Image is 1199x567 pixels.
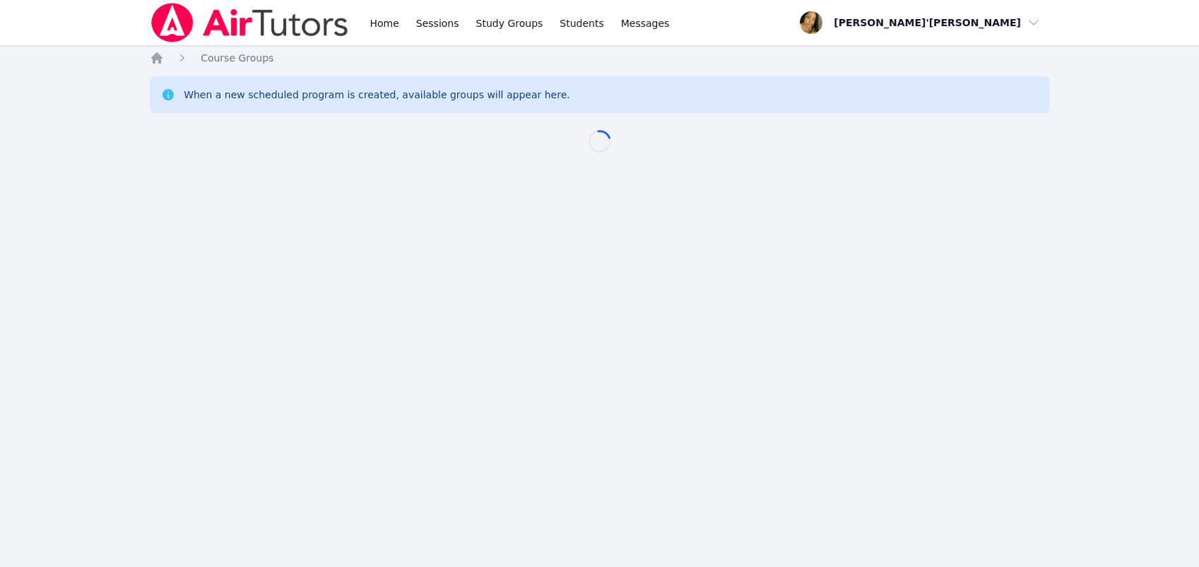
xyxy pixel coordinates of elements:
[201,52,273,64] span: Course Groups
[150,3,350,42] img: Air Tutors
[184,88,570,102] div: When a new scheduled program is created, available groups will appear here.
[621,16,670,30] span: Messages
[201,51,273,65] a: Course Groups
[150,51,1049,65] nav: Breadcrumb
